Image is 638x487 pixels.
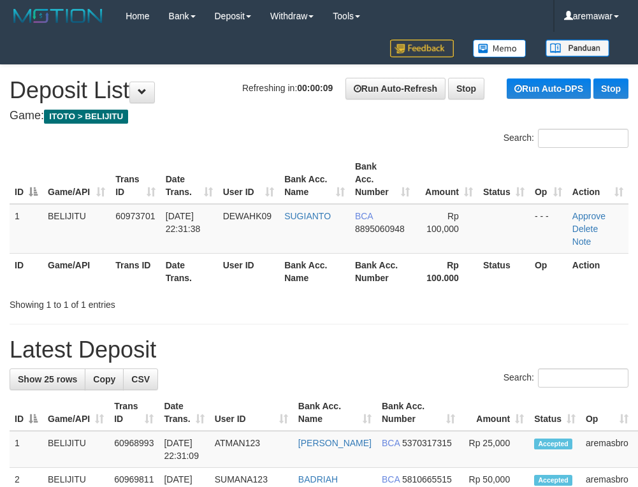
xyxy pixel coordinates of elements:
[350,253,415,289] th: Bank Acc. Number
[223,211,272,221] span: DEWAHK09
[402,438,452,448] span: Copy 5370317315 to clipboard
[297,83,333,93] strong: 00:00:09
[460,395,529,431] th: Amount: activate to sort column ascending
[10,253,43,289] th: ID
[10,6,106,25] img: MOTION_logo.png
[530,204,567,254] td: - - -
[298,438,372,448] a: [PERSON_NAME]
[567,253,628,289] th: Action
[415,253,478,289] th: Rp 100.000
[293,395,377,431] th: Bank Acc. Name: activate to sort column ascending
[85,368,124,390] a: Copy
[10,337,628,363] h1: Latest Deposit
[355,224,405,234] span: Copy 8895060948 to clipboard
[284,211,331,221] a: SUGIANTO
[530,253,567,289] th: Op
[44,110,128,124] span: ITOTO > BELIJITU
[109,395,159,431] th: Trans ID: activate to sort column ascending
[572,224,598,234] a: Delete
[159,395,209,431] th: Date Trans.: activate to sort column ascending
[593,78,628,99] a: Stop
[415,155,478,204] th: Amount: activate to sort column ascending
[504,129,628,148] label: Search:
[18,374,77,384] span: Show 25 rows
[504,368,628,388] label: Search:
[218,253,280,289] th: User ID
[538,368,628,388] input: Search:
[478,155,530,204] th: Status: activate to sort column ascending
[382,438,400,448] span: BCA
[109,431,159,468] td: 60968993
[10,204,43,254] td: 1
[534,439,572,449] span: Accepted
[355,211,373,221] span: BCA
[110,253,161,289] th: Trans ID
[448,78,484,99] a: Stop
[210,431,293,468] td: ATMAN123
[43,155,110,204] th: Game/API: activate to sort column ascending
[218,155,280,204] th: User ID: activate to sort column ascending
[507,78,591,99] a: Run Auto-DPS
[10,155,43,204] th: ID: activate to sort column descending
[115,211,155,221] span: 60973701
[567,155,628,204] th: Action: activate to sort column ascending
[242,83,333,93] span: Refreshing in:
[43,395,109,431] th: Game/API: activate to sort column ascending
[402,474,452,484] span: Copy 5810665515 to clipboard
[572,236,591,247] a: Note
[581,395,634,431] th: Op: activate to sort column ascending
[473,40,526,57] img: Button%20Memo.svg
[43,253,110,289] th: Game/API
[478,253,530,289] th: Status
[546,40,609,57] img: panduan.png
[43,431,109,468] td: BELIJITU
[350,155,415,204] th: Bank Acc. Number: activate to sort column ascending
[43,204,110,254] td: BELIJITU
[10,293,256,311] div: Showing 1 to 1 of 1 entries
[426,211,459,234] span: Rp 100,000
[572,211,605,221] a: Approve
[10,110,628,122] h4: Game:
[161,155,218,204] th: Date Trans.: activate to sort column ascending
[159,431,209,468] td: [DATE] 22:31:09
[10,78,628,103] h1: Deposit List
[534,475,572,486] span: Accepted
[10,395,43,431] th: ID: activate to sort column descending
[279,155,350,204] th: Bank Acc. Name: activate to sort column ascending
[131,374,150,384] span: CSV
[210,395,293,431] th: User ID: activate to sort column ascending
[10,368,85,390] a: Show 25 rows
[538,129,628,148] input: Search:
[161,253,218,289] th: Date Trans.
[166,211,201,234] span: [DATE] 22:31:38
[529,395,581,431] th: Status: activate to sort column ascending
[110,155,161,204] th: Trans ID: activate to sort column ascending
[460,431,529,468] td: Rp 25,000
[581,431,634,468] td: aremasbro
[279,253,350,289] th: Bank Acc. Name
[390,40,454,57] img: Feedback.jpg
[377,395,460,431] th: Bank Acc. Number: activate to sort column ascending
[10,431,43,468] td: 1
[530,155,567,204] th: Op: activate to sort column ascending
[298,474,338,484] a: BADRIAH
[123,368,158,390] a: CSV
[93,374,115,384] span: Copy
[345,78,446,99] a: Run Auto-Refresh
[382,474,400,484] span: BCA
